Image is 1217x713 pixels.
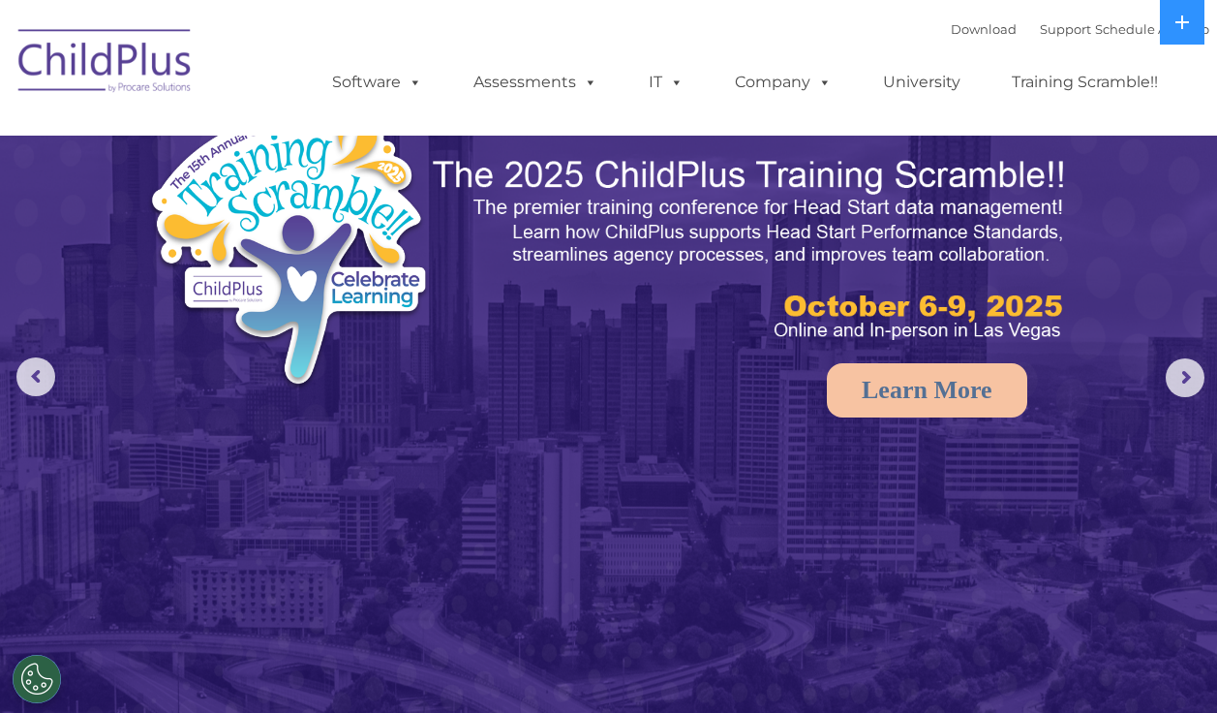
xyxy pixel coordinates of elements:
[454,63,617,102] a: Assessments
[951,21,1209,37] font: |
[313,63,441,102] a: Software
[1120,620,1217,713] iframe: Chat Widget
[951,21,1017,37] a: Download
[629,63,703,102] a: IT
[992,63,1177,102] a: Training Scramble!!
[1040,21,1091,37] a: Support
[9,15,202,112] img: ChildPlus by Procare Solutions
[827,363,1027,418] a: Learn More
[864,63,980,102] a: University
[1095,21,1209,37] a: Schedule A Demo
[13,655,61,703] button: Cookies Settings
[715,63,851,102] a: Company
